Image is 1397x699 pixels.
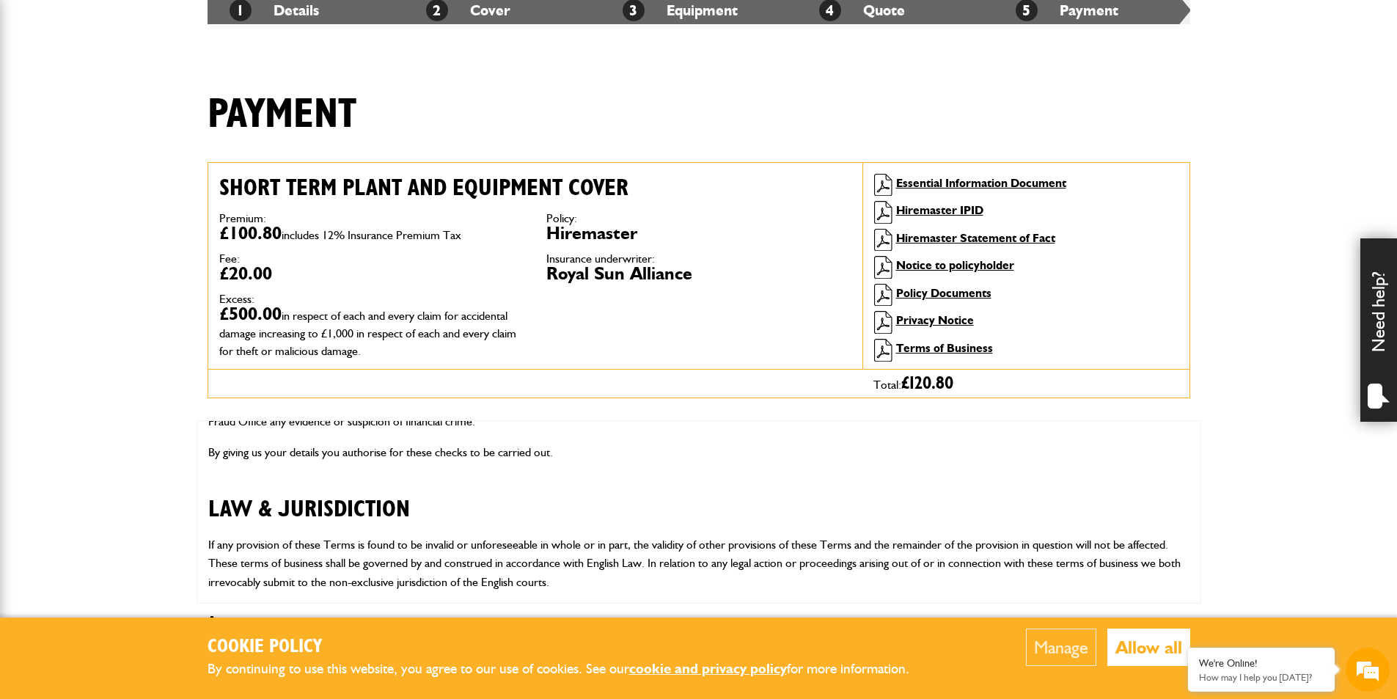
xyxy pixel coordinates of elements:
button: Allow all [1107,629,1190,666]
textarea: Type your message and hit 'Enter' [19,266,268,439]
div: Minimize live chat window [241,7,276,43]
a: Hiremaster IPID [896,203,983,217]
h2: Cookie Policy [208,636,934,659]
input: Enter your email address [19,179,268,211]
dd: Hiremaster [546,224,851,242]
dd: £20.00 [219,265,524,282]
a: Hiremaster Statement of Fact [896,231,1055,245]
div: Chat with us now [76,82,246,101]
p: How may I help you today? [1199,672,1324,683]
dt: Fee: [219,253,524,265]
em: Start Chat [199,452,266,472]
dt: Premium: [219,213,524,224]
p: If any provision of these Terms is found to be invalid or unforeseeable in whole or in part, the ... [208,535,1189,592]
a: cookie and privacy policy [629,660,787,677]
div: We're Online! [1199,657,1324,670]
p: Agreement [208,615,1190,626]
a: 4Quote [819,1,905,19]
div: Need help? [1360,238,1397,422]
dt: Insurance underwriter: [546,253,851,265]
input: Enter your last name [19,136,268,168]
dd: £500.00 [219,305,524,358]
span: £ [901,375,953,392]
a: Privacy Notice [896,313,974,327]
dd: £100.80 [219,224,524,242]
a: 3Equipment [623,1,738,19]
dd: Royal Sun Alliance [546,265,851,282]
h1: Payment [208,90,356,139]
img: d_20077148190_company_1631870298795_20077148190 [25,81,62,102]
p: By continuing to use this website, you agree to our use of cookies. See our for more information. [208,658,934,681]
h2: Short term plant and equipment cover [219,174,851,202]
h2: LAW & JURISDICTION [208,473,1189,523]
button: Manage [1026,629,1096,666]
dt: Policy: [546,213,851,224]
span: includes 12% Insurance Premium Tax [282,228,461,242]
p: By giving us your details you authorise for these checks to be carried out. [208,443,1189,462]
a: 1Details [230,1,319,19]
a: Terms of Business [896,341,993,355]
span: in respect of each and every claim for accidental damage increasing to £1,000 in respect of each ... [219,309,516,358]
a: Essential Information Document [896,176,1066,190]
input: Enter your phone number [19,222,268,255]
dt: Excess: [219,293,524,305]
div: Total: [862,370,1189,398]
span: 120.80 [909,375,953,392]
a: Policy Documents [896,286,991,300]
a: Notice to policyholder [896,258,1014,272]
a: 2Cover [426,1,510,19]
